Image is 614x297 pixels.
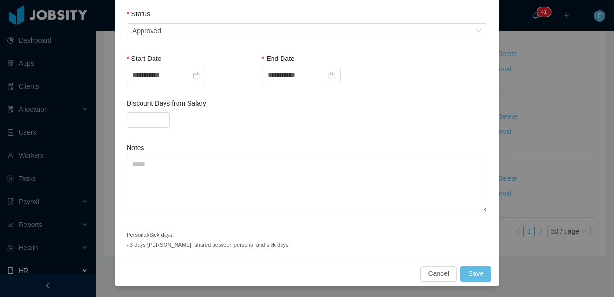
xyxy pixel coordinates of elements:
[127,232,289,248] small: Personal/Sick days: - 3 days [PERSON_NAME], shared between personal and sick days
[127,113,169,127] input: Discount Days from Salary
[127,157,487,212] textarea: Notes
[328,72,335,79] i: icon: calendar
[127,99,206,107] label: Discount Days from Salary
[262,55,295,62] label: End Date
[127,10,150,18] label: Status
[460,266,491,282] button: Save
[127,144,144,152] label: Notes
[127,55,161,62] label: Start Date
[132,24,161,38] div: Approved
[193,72,200,79] i: icon: calendar
[420,266,457,282] button: Cancel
